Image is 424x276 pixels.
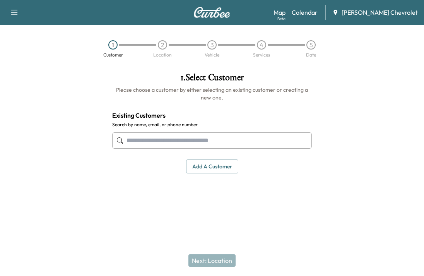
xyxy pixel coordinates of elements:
[158,40,167,50] div: 2
[112,73,312,86] h1: 1 . Select Customer
[306,53,316,57] div: Date
[112,122,312,128] label: Search by name, email, or phone number
[193,7,231,18] img: Curbee Logo
[306,40,316,50] div: 5
[277,16,286,22] div: Beta
[274,8,286,17] a: MapBeta
[207,40,217,50] div: 3
[112,86,312,101] h6: Please choose a customer by either selecting an existing customer or creating a new one.
[186,159,238,174] button: Add a customer
[342,8,418,17] span: [PERSON_NAME] Chevrolet
[205,53,219,57] div: Vehicle
[103,53,123,57] div: Customer
[257,40,266,50] div: 4
[253,53,270,57] div: Services
[153,53,172,57] div: Location
[108,40,118,50] div: 1
[112,111,312,120] h4: Existing Customers
[292,8,318,17] a: Calendar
